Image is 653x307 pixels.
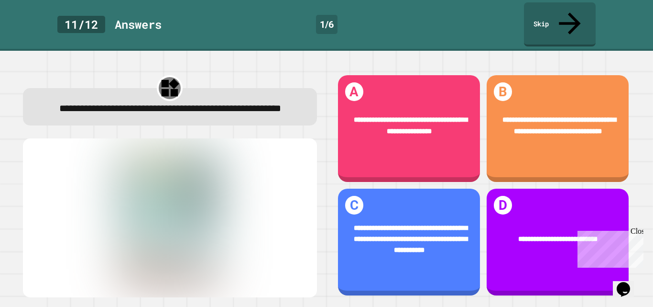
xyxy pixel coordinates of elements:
h1: D [494,196,512,215]
img: quiz-media%2Fm8MTzvuGoFIMeDHNdBtA.png [33,150,307,285]
h1: B [494,82,512,101]
h1: C [345,196,364,215]
div: 11 / 12 [57,16,105,33]
div: Answer s [115,16,162,33]
div: Chat with us now!Close [4,4,66,61]
a: Skip [524,2,596,46]
iframe: chat widget [613,269,643,297]
iframe: chat widget [574,227,643,268]
div: 1 / 6 [316,15,337,34]
h1: A [345,82,364,101]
